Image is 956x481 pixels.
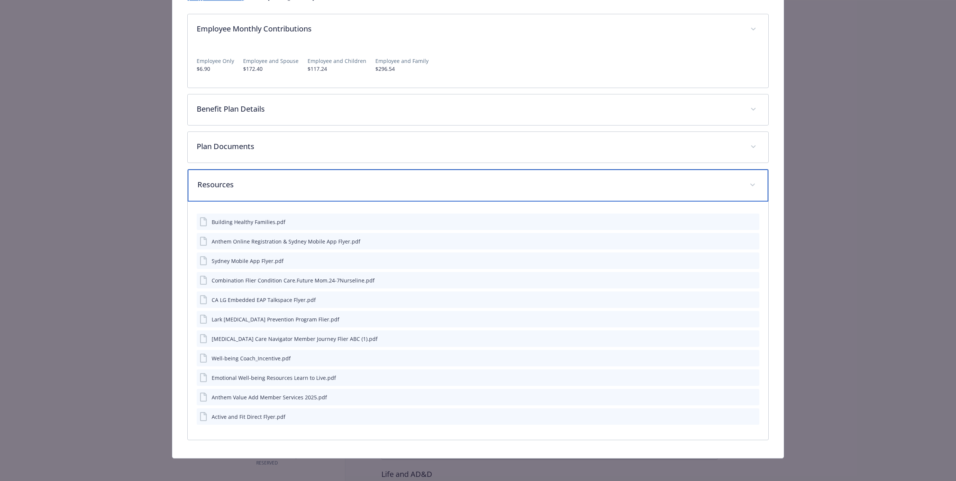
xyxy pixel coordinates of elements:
div: Resources [188,202,768,440]
div: CA LG Embedded EAP Talkspace Flyer.pdf [212,296,316,304]
div: Active and Fit Direct Flyer.pdf [212,413,285,421]
button: preview file [750,413,756,421]
button: download file [738,238,744,245]
button: preview file [750,374,756,382]
button: download file [738,335,744,343]
div: Employee Monthly Contributions [188,14,768,45]
p: Employee Monthly Contributions [197,23,741,34]
p: Employee and Family [375,57,429,65]
button: download file [738,374,744,382]
p: Benefit Plan Details [197,103,741,115]
div: Combination Flier Condition Care.Future Mom.24-7Nurseline.pdf [212,276,375,284]
button: download file [738,315,744,323]
div: [MEDICAL_DATA] Care Navigator Member Journey Flier ABC (1).pdf [212,335,378,343]
p: Employee and Spouse [243,57,299,65]
div: Benefit Plan Details [188,94,768,125]
div: Anthem Online Registration & Sydney Mobile App Flyer.pdf [212,238,360,245]
div: Plan Documents [188,132,768,163]
div: Anthem Value Add Member Services 2025.pdf [212,393,327,401]
div: Lark [MEDICAL_DATA] Prevention Program Flier.pdf [212,315,339,323]
button: preview file [750,296,756,304]
button: download file [738,393,744,401]
p: $296.54 [375,65,429,73]
div: Building Healthy Families.pdf [212,218,285,226]
button: preview file [750,315,756,323]
button: preview file [750,276,756,284]
button: download file [738,218,744,226]
div: Sydney Mobile App Flyer.pdf [212,257,284,265]
button: preview file [750,257,756,265]
div: Resources [188,169,768,202]
button: download file [738,413,744,421]
div: Well-being Coach_Incentive.pdf [212,354,291,362]
p: Employee Only [197,57,234,65]
button: download file [738,257,744,265]
p: Plan Documents [197,141,741,152]
button: preview file [750,393,756,401]
button: download file [738,276,744,284]
button: preview file [750,238,756,245]
button: download file [738,296,744,304]
p: Employee and Children [308,57,366,65]
div: Emotional Well-being Resources Learn to Live.pdf [212,374,336,382]
p: $6.90 [197,65,234,73]
button: preview file [750,335,756,343]
p: $172.40 [243,65,299,73]
button: preview file [750,354,756,362]
div: Employee Monthly Contributions [188,45,768,88]
p: $117.24 [308,65,366,73]
p: Resources [197,179,740,190]
button: preview file [750,218,756,226]
button: download file [738,354,744,362]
